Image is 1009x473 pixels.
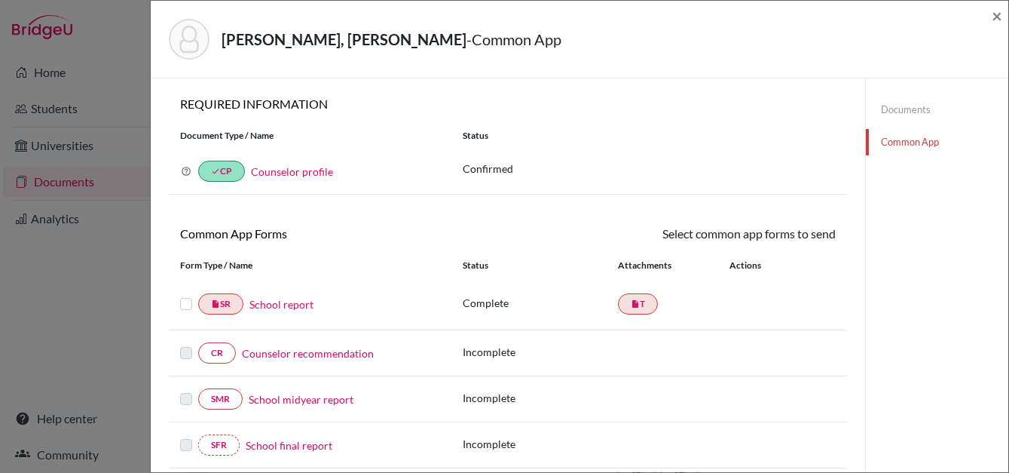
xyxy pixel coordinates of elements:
a: Counselor recommendation [242,346,374,361]
i: insert_drive_file [211,299,220,309]
button: Close [992,7,1002,25]
div: Status [463,259,618,272]
a: SFR [198,435,240,456]
a: insert_drive_fileT [618,293,658,315]
p: Incomplete [463,390,618,406]
a: Counselor profile [251,165,333,178]
p: Confirmed [463,161,836,177]
span: - Common App [466,30,561,48]
div: Status [451,129,847,143]
a: CR [198,342,236,364]
i: done [211,167,220,176]
p: Complete [463,295,618,311]
a: doneCP [198,161,245,182]
div: Attachments [618,259,711,272]
a: Documents [866,97,1008,123]
p: Incomplete [463,436,618,452]
a: School report [249,296,313,312]
a: School midyear report [249,392,353,407]
i: insert_drive_file [631,299,640,309]
div: Actions [711,259,805,272]
span: × [992,5,1002,26]
a: insert_drive_fileSR [198,293,243,315]
a: SMR [198,389,243,410]
p: Incomplete [463,344,618,360]
a: Common App [866,129,1008,155]
div: Select common app forms to send [508,225,847,243]
h6: Common App Forms [169,226,508,241]
div: Form Type / Name [169,259,451,272]
h6: REQUIRED INFORMATION [169,97,847,111]
a: School final report [246,438,332,453]
div: Document Type / Name [169,129,451,143]
strong: [PERSON_NAME], [PERSON_NAME] [222,30,466,48]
